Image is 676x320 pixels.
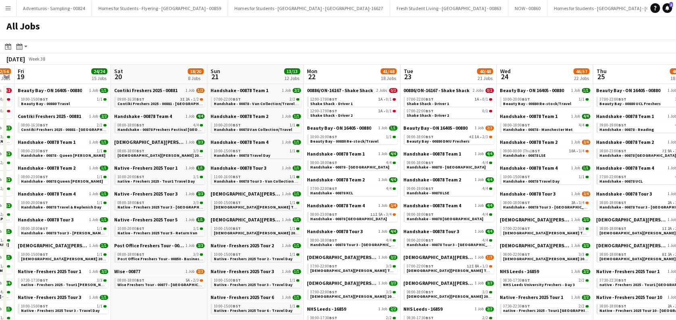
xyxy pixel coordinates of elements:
[228,0,390,16] button: Homes for Students - [GEOGRAPHIC_DATA] - [GEOGRAPHIC_DATA]-16627
[92,0,228,16] button: Homes for Students - Flyering - [GEOGRAPHIC_DATA] - 00859
[17,0,92,16] button: Adventuros - Sampling - 00824
[669,2,673,7] span: 2
[6,55,25,63] div: [DATE]
[508,0,547,16] button: NOW - 00860
[390,0,508,16] button: Fresh Student Living - [GEOGRAPHIC_DATA] - 00863
[662,3,672,13] a: 2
